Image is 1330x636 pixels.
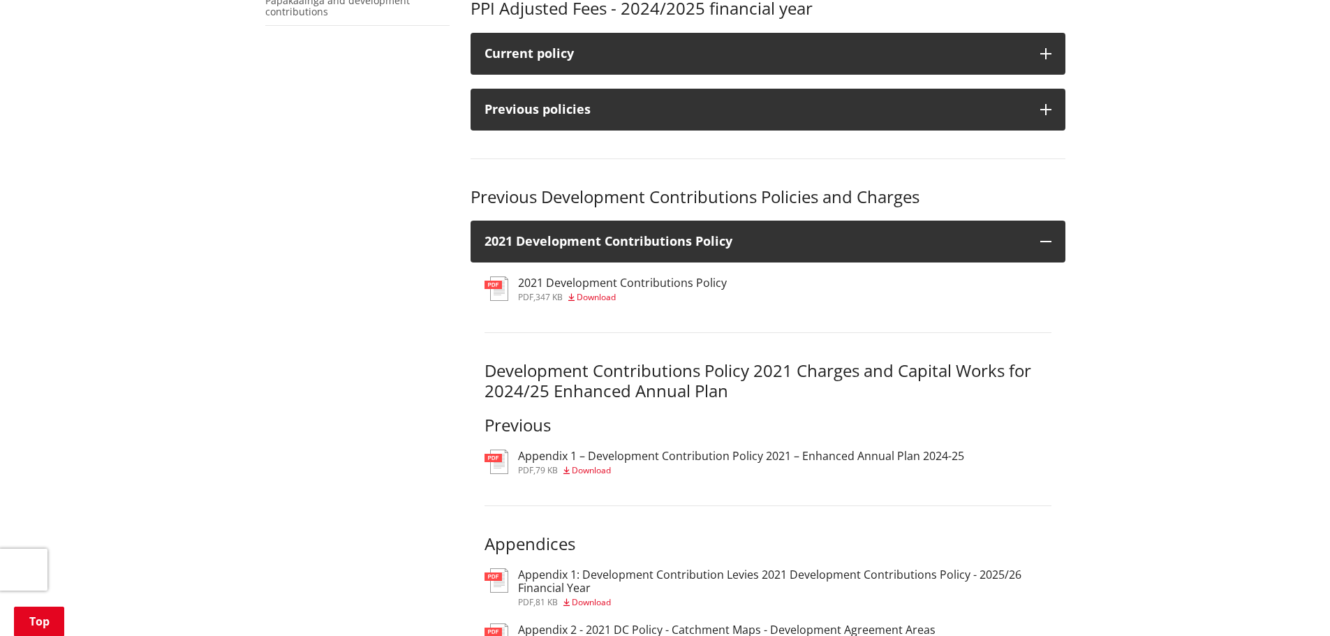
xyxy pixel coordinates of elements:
[518,293,727,302] div: ,
[572,464,611,476] span: Download
[572,596,611,608] span: Download
[518,450,964,463] h3: Appendix 1 – Development Contribution Policy 2021 – Enhanced Annual Plan 2024-25
[485,415,1051,436] h3: Previous
[1266,577,1316,628] iframe: Messenger Launcher
[485,450,964,475] a: Appendix 1 – Development Contribution Policy 2021 – Enhanced Annual Plan 2024-25 pdf,79 KB Download
[485,568,1051,607] a: Appendix 1: Development Contribution Levies 2021 Development Contributions Policy - 2025/26 Finan...
[14,607,64,636] a: Top
[471,89,1065,131] button: Previous policies
[518,464,533,476] span: pdf
[471,187,1065,207] h3: Previous Development Contributions Policies and Charges
[485,361,1051,401] h3: Development Contributions Policy 2021 Charges and Capital Works for 2024/25 Enhanced Annual Plan
[535,596,558,608] span: 81 KB
[485,103,1026,117] div: Previous policies
[577,291,616,303] span: Download
[518,466,964,475] div: ,
[485,450,508,474] img: document-pdf.svg
[518,598,1051,607] div: ,
[485,276,508,301] img: document-pdf.svg
[471,221,1065,262] button: 2021 Development Contributions Policy
[471,33,1065,75] button: Current policy
[518,291,533,303] span: pdf
[535,464,558,476] span: 79 KB
[535,291,563,303] span: 347 KB
[485,47,1026,61] div: Current policy
[518,596,533,608] span: pdf
[485,505,1051,554] h3: Appendices
[485,568,508,593] img: document-pdf.svg
[518,276,727,290] h3: 2021 Development Contributions Policy
[485,276,727,302] a: 2021 Development Contributions Policy pdf,347 KB Download
[485,235,1026,249] h3: 2021 Development Contributions Policy
[518,568,1051,595] h3: Appendix 1: Development Contribution Levies 2021 Development Contributions Policy - 2025/26 Finan...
